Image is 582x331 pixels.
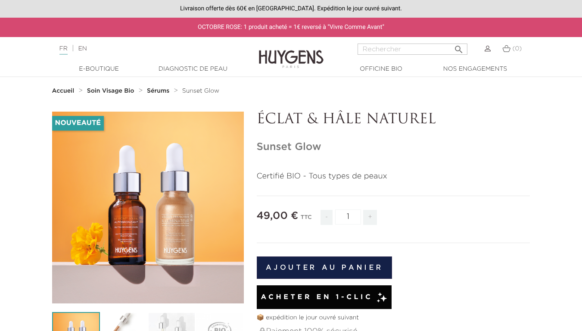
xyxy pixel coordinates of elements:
strong: Soin Visage Bio [87,88,134,94]
i:  [454,42,464,52]
img: Huygens [259,36,324,69]
span: (0) [512,46,522,52]
button:  [451,41,467,53]
input: Rechercher [358,44,467,55]
strong: Sérums [147,88,169,94]
h1: Sunset Glow [257,141,530,153]
strong: Accueil [52,88,75,94]
a: EN [78,46,87,52]
p: Certifié BIO - Tous types de peaux [257,171,530,182]
button: Ajouter au panier [257,256,392,279]
a: Officine Bio [338,65,424,74]
a: Accueil [52,87,76,94]
p: 📦 expédition le jour ouvré suivant [257,313,530,322]
span: + [363,210,377,225]
span: - [321,210,333,225]
a: Diagnostic de peau [150,65,236,74]
li: Nouveauté [52,116,104,131]
a: Soin Visage Bio [87,87,137,94]
span: 49,00 € [257,211,299,221]
div: TTC [301,208,312,231]
a: Sunset Glow [182,87,219,94]
a: FR [59,46,68,55]
input: Quantité [335,209,361,225]
a: Sérums [147,87,171,94]
p: ÉCLAT & HÂLE NATUREL [257,112,530,128]
a: Nos engagements [432,65,518,74]
a: E-Boutique [56,65,142,74]
div: | [55,44,236,54]
span: Sunset Glow [182,88,219,94]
